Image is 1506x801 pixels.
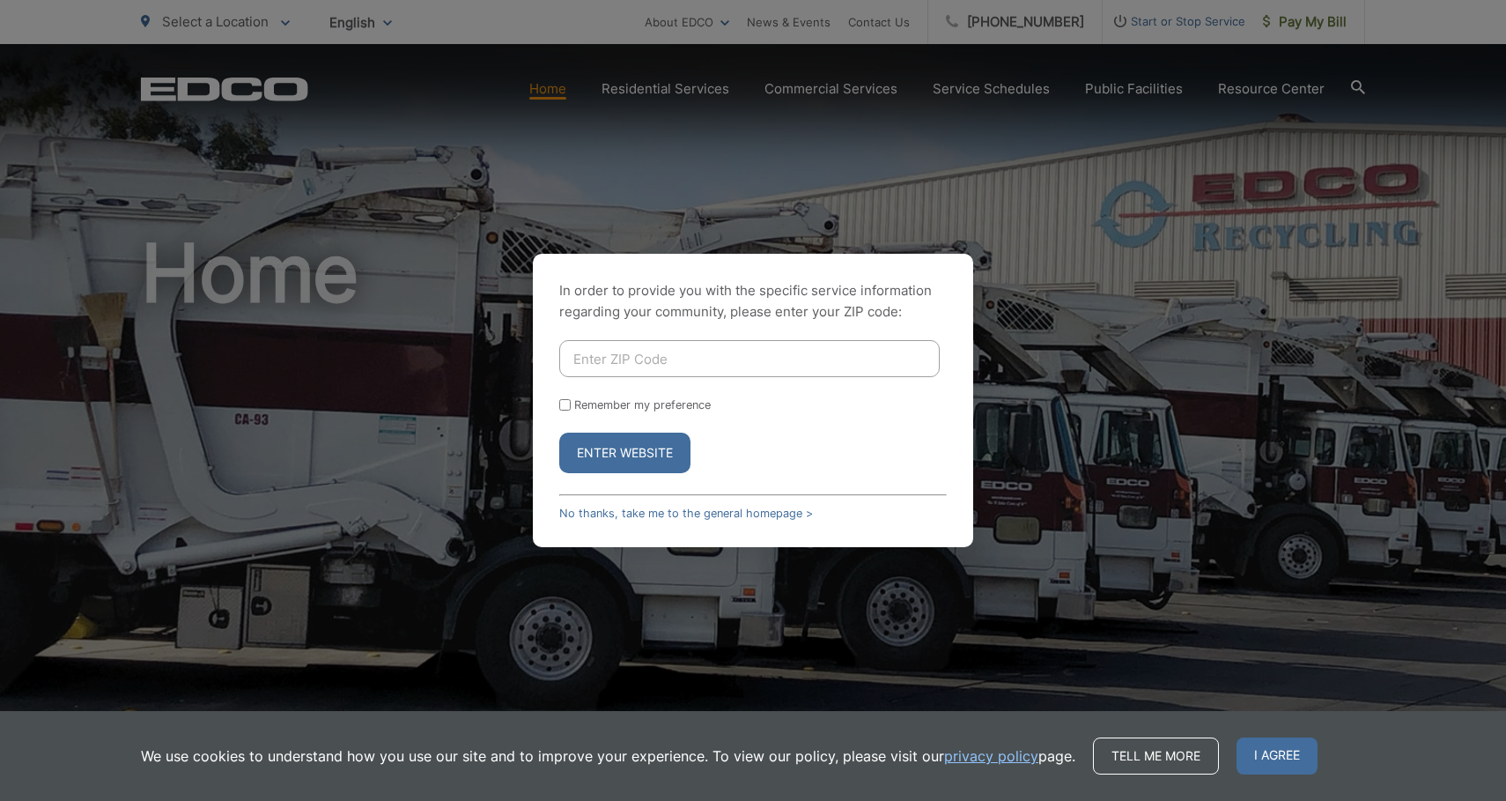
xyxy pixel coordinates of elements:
p: We use cookies to understand how you use our site and to improve your experience. To view our pol... [141,745,1075,767]
a: privacy policy [944,745,1038,767]
input: Enter ZIP Code [559,340,940,377]
a: No thanks, take me to the general homepage > [559,507,813,520]
button: Enter Website [559,433,690,473]
a: Tell me more [1093,738,1219,775]
label: Remember my preference [574,398,711,412]
p: In order to provide you with the specific service information regarding your community, please en... [559,280,947,323]
span: I agree [1237,738,1318,775]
